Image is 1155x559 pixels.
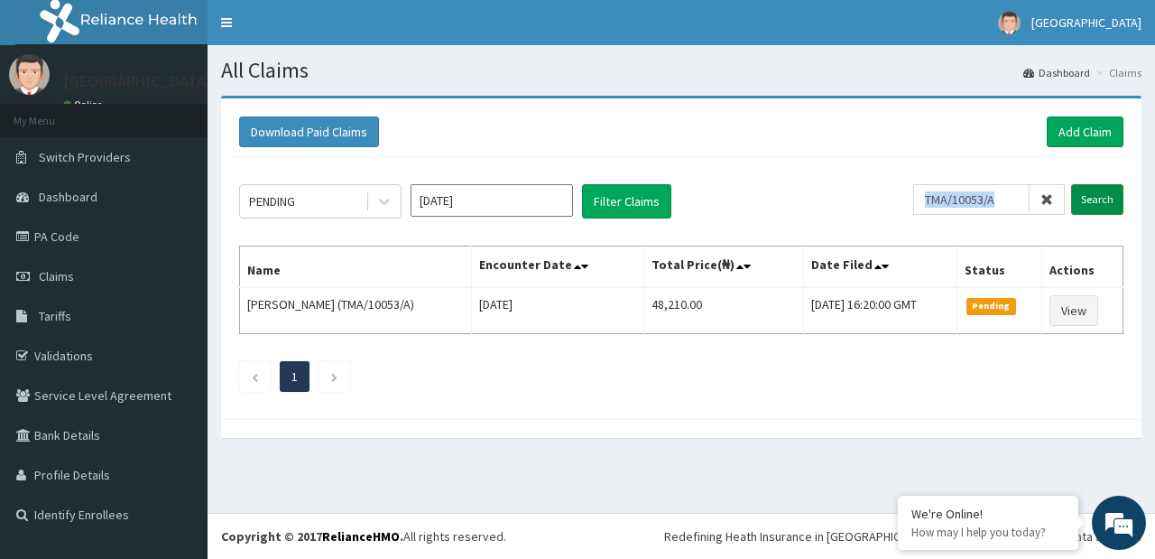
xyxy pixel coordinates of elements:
[998,12,1021,34] img: User Image
[411,184,573,217] input: Select Month and Year
[664,527,1141,545] div: Redefining Heath Insurance in [GEOGRAPHIC_DATA] using Telemedicine and Data Science!
[911,525,1065,540] p: How may I help you today?
[39,268,74,284] span: Claims
[39,189,97,205] span: Dashboard
[63,73,212,89] p: [GEOGRAPHIC_DATA]
[1049,295,1098,326] a: View
[94,101,303,125] div: Chat with us now
[33,90,73,135] img: d_794563401_company_1708531726252_794563401
[251,368,259,385] a: Previous page
[803,287,956,334] td: [DATE] 16:20:00 GMT
[9,54,50,95] img: User Image
[957,247,1042,288] th: Status
[105,165,249,348] span: We're online!
[39,149,131,165] span: Switch Providers
[1092,65,1141,80] li: Claims
[9,369,344,433] textarea: Type your message and hit 'Enter'
[249,192,295,210] div: PENDING
[1071,184,1123,215] input: Search
[1047,116,1123,147] a: Add Claim
[240,247,472,288] th: Name
[582,184,671,219] button: Filter Claims
[291,368,298,385] a: Page 1 is your current page
[1041,247,1123,288] th: Actions
[803,247,956,288] th: Date Filed
[643,247,803,288] th: Total Price(₦)
[296,9,339,52] div: Minimize live chat window
[471,287,643,334] td: [DATE]
[1023,65,1090,80] a: Dashboard
[221,59,1141,82] h1: All Claims
[322,528,400,545] a: RelianceHMO
[966,298,1016,314] span: Pending
[643,287,803,334] td: 48,210.00
[208,513,1155,559] footer: All rights reserved.
[913,184,1030,215] input: Search by HMO ID
[63,98,106,111] a: Online
[471,247,643,288] th: Encounter Date
[221,528,403,545] strong: Copyright © 2017 .
[39,308,71,324] span: Tariffs
[239,116,379,147] button: Download Paid Claims
[240,287,472,334] td: [PERSON_NAME] (TMA/10053/A)
[1031,14,1141,31] span: [GEOGRAPHIC_DATA]
[330,368,338,385] a: Next page
[911,506,1065,522] div: We're Online!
